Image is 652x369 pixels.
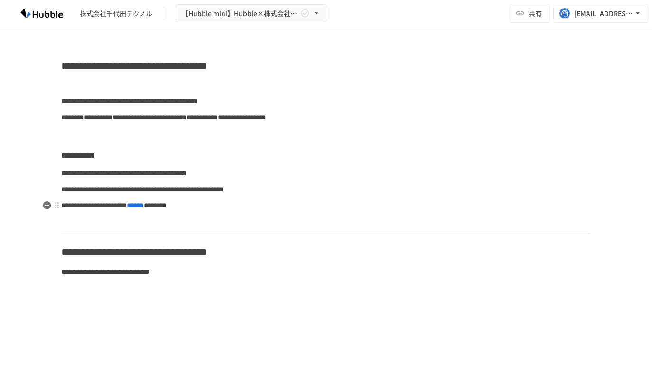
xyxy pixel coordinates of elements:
[80,9,152,18] div: 株式会社千代田テクノル
[11,6,72,21] img: HzDRNkGCf7KYO4GfwKnzITak6oVsp5RHeZBEM1dQFiQ
[510,4,550,23] button: 共有
[182,8,298,19] span: 【Hubble mini】Hubble×株式会社千代田テクノル オンボーディングプロジェクト
[553,4,648,23] button: [EMAIL_ADDRESS][DOMAIN_NAME]
[574,8,633,19] div: [EMAIL_ADDRESS][DOMAIN_NAME]
[529,8,542,18] span: 共有
[176,4,327,23] button: 【Hubble mini】Hubble×株式会社千代田テクノル オンボーディングプロジェクト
